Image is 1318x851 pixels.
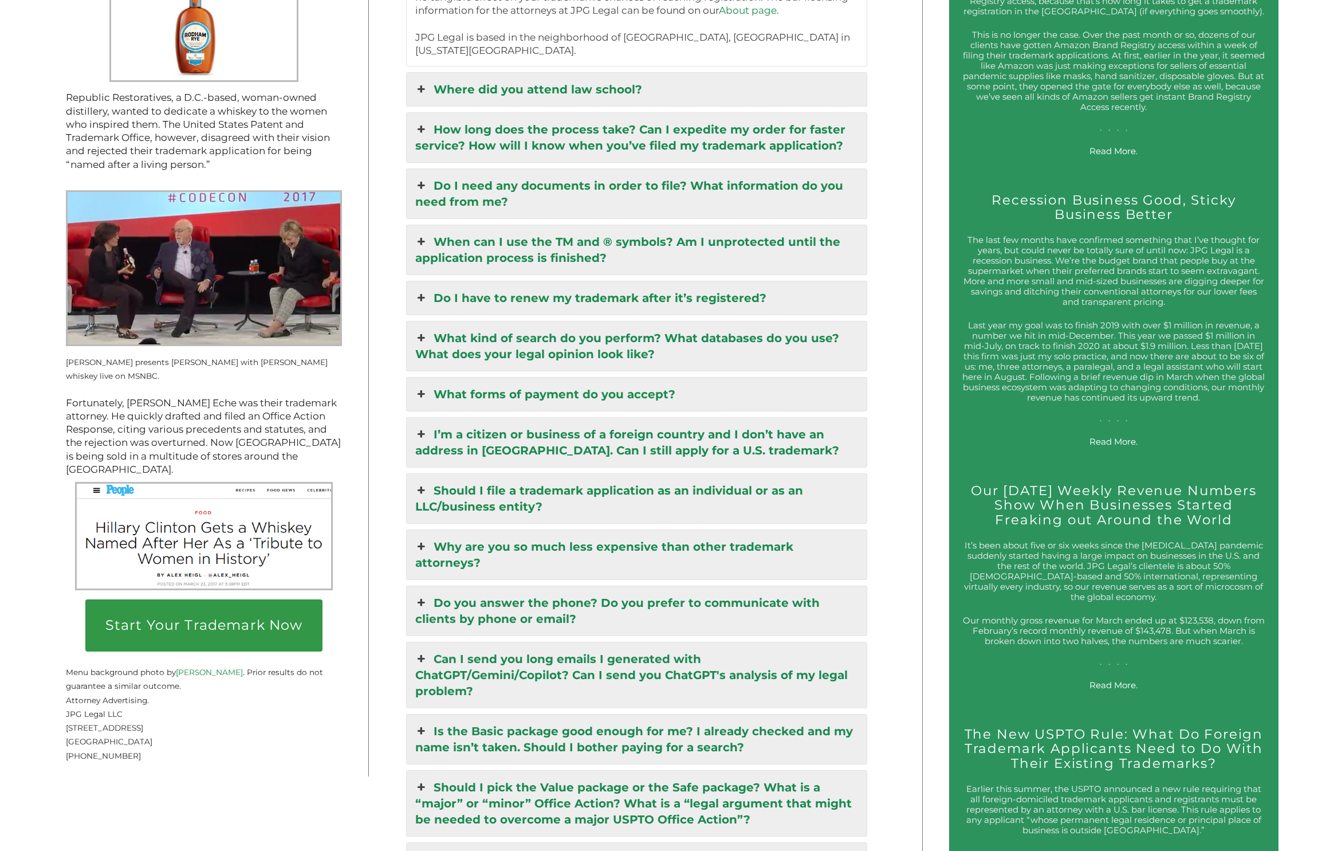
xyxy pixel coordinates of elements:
[407,642,867,708] a: Can I send you long emails I generated with ChatGPT/Gemini/Copilot? Can I send you ChatGPT's anal...
[1089,436,1138,447] a: Read More.
[407,113,867,162] a: How long does the process take? Can I expedite my order for faster service? How will I know when ...
[407,378,867,411] a: What forms of payment do you accept?
[407,474,867,523] a: Should I file a trademark application as an individual or as an LLC/business entity?
[407,281,867,315] a: Do I have to renew my trademark after it’s registered?
[66,654,323,691] small: Menu background photo by . Prior results do not guarantee a similar outcome.
[66,751,141,760] span: [PHONE_NUMBER]
[1089,146,1138,156] a: Read More.
[407,586,867,636] a: Do you answer the phone? Do you prefer to communicate with clients by phone or email?
[962,615,1265,667] p: Our monthly gross revenue for March ended up at $123,538, down from February’s record monthly rev...
[719,5,777,16] a: About page
[407,530,867,579] a: Why are you so much less expensive than other trademark attorneys?
[66,91,342,171] p: Republic Restoratives, a D.C.-based, woman-owned distillery, wanted to dedicate a whiskey to the ...
[1089,680,1138,691] a: Read More.
[962,540,1265,602] p: It’s been about five or six weeks since the [MEDICAL_DATA] pandemic suddenly started having a lar...
[66,696,149,705] span: Attorney Advertising.
[176,668,243,677] a: [PERSON_NAME]
[407,169,867,218] a: Do I need any documents in order to file? What information do you need from me?
[66,737,152,746] span: [GEOGRAPHIC_DATA]
[66,358,328,381] small: [PERSON_NAME] presents [PERSON_NAME] with [PERSON_NAME] whiskey live on MSNBC.
[407,418,867,467] a: I’m a citizen or business of a foreign country and I don’t have an address in [GEOGRAPHIC_DATA]. ...
[66,709,123,719] span: JPG Legal LLC
[407,715,867,764] a: Is the Basic package good enough for me? I already checked and my name isn’t taken. Should I both...
[407,225,867,274] a: When can I use the TM and ® symbols? Am I unprotected until the application process is finished?
[66,190,342,346] img: Kara Swisher presents Hillary Clinton with Rodham Rye live on MSNBC.
[962,235,1265,307] p: The last few months have confirmed something that I’ve thought for years, but could never be tota...
[962,320,1265,423] p: Last year my goal was to finish 2019 with over $1 million in revenue, a number we hit in mid-Dece...
[407,771,867,836] a: Should I pick the Value package or the Safe package? What is a “major” or “minor” Office Action? ...
[992,192,1236,222] a: Recession Business Good, Sticky Business Better
[962,30,1265,133] p: This is no longer the case. Over the past month or so, dozens of our clients have gotten Amazon B...
[66,723,143,732] span: [STREET_ADDRESS]
[407,321,867,371] a: What kind of search do you perform? What databases do you use? What does your legal opinion look ...
[407,73,867,106] a: Where did you attend law school?
[965,726,1263,771] a: The New USPTO Rule: What Do Foreign Trademark Applicants Need to Do With Their Existing Trademarks?
[66,397,342,477] p: Fortunately, [PERSON_NAME] Eche was their trademark attorney. He quickly drafted and filed an Off...
[971,483,1257,528] a: Our [DATE] Weekly Revenue Numbers Show When Businesses Started Freaking out Around the World
[85,599,322,652] a: Start Your Trademark Now
[75,482,333,590] img: Rodham Rye People Screenshot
